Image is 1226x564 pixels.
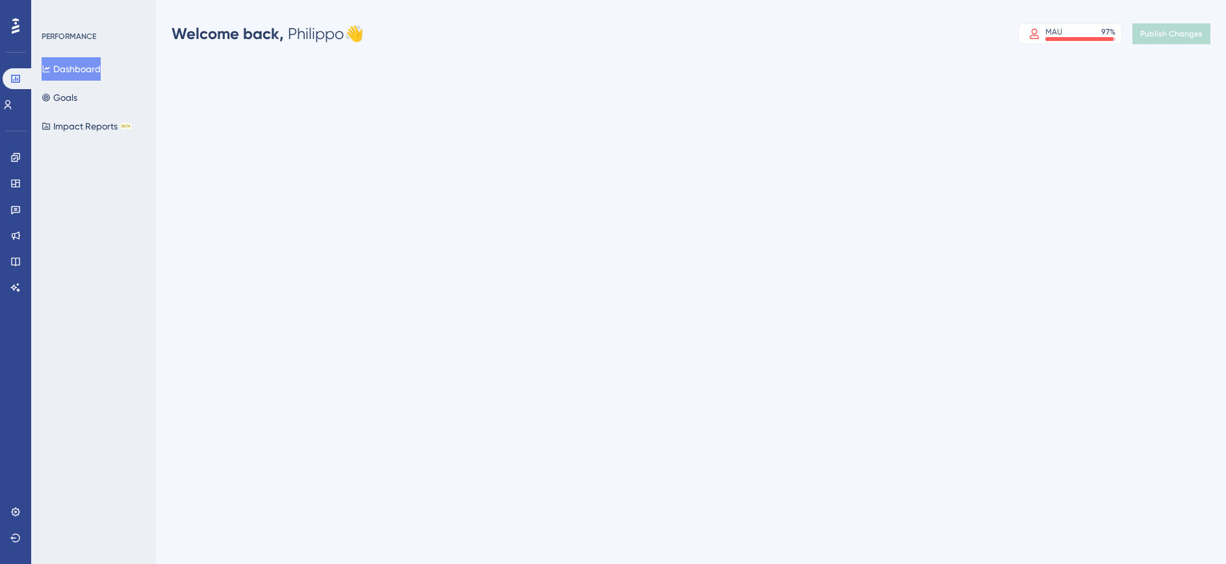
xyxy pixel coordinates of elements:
span: Publish Changes [1140,29,1203,39]
div: Philippo 👋 [172,23,364,44]
span: Welcome back, [172,24,284,43]
button: Dashboard [42,57,101,81]
button: Impact ReportsBETA [42,114,132,138]
div: BETA [120,123,132,129]
div: MAU [1045,27,1062,37]
button: Publish Changes [1132,23,1210,44]
div: 97 % [1101,27,1116,37]
button: Goals [42,86,77,109]
div: PERFORMANCE [42,31,96,42]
